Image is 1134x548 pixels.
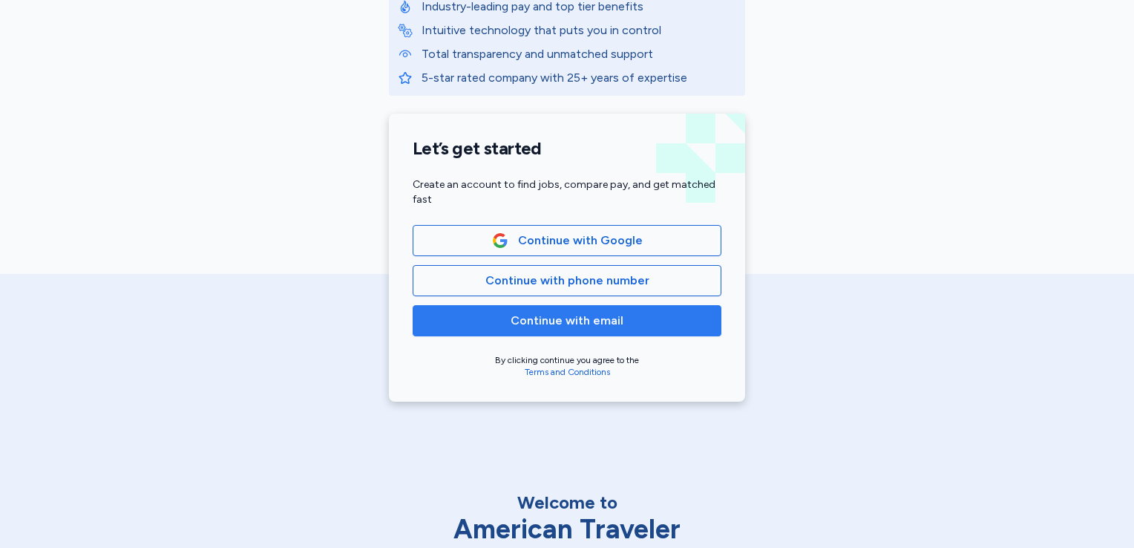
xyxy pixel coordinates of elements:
p: 5-star rated company with 25+ years of expertise [422,69,736,87]
div: Welcome to [411,491,723,515]
button: Google LogoContinue with Google [413,225,721,256]
div: Create an account to find jobs, compare pay, and get matched fast [413,177,721,207]
span: Continue with email [511,312,623,330]
button: Continue with phone number [413,265,721,296]
span: Continue with Google [518,232,643,249]
h1: Let’s get started [413,137,721,160]
div: By clicking continue you agree to the [413,354,721,378]
img: Google Logo [492,232,508,249]
div: American Traveler [411,515,723,544]
a: Terms and Conditions [525,367,610,377]
p: Total transparency and unmatched support [422,45,736,63]
button: Continue with email [413,305,721,336]
span: Continue with phone number [485,272,649,290]
p: Intuitive technology that puts you in control [422,22,736,39]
